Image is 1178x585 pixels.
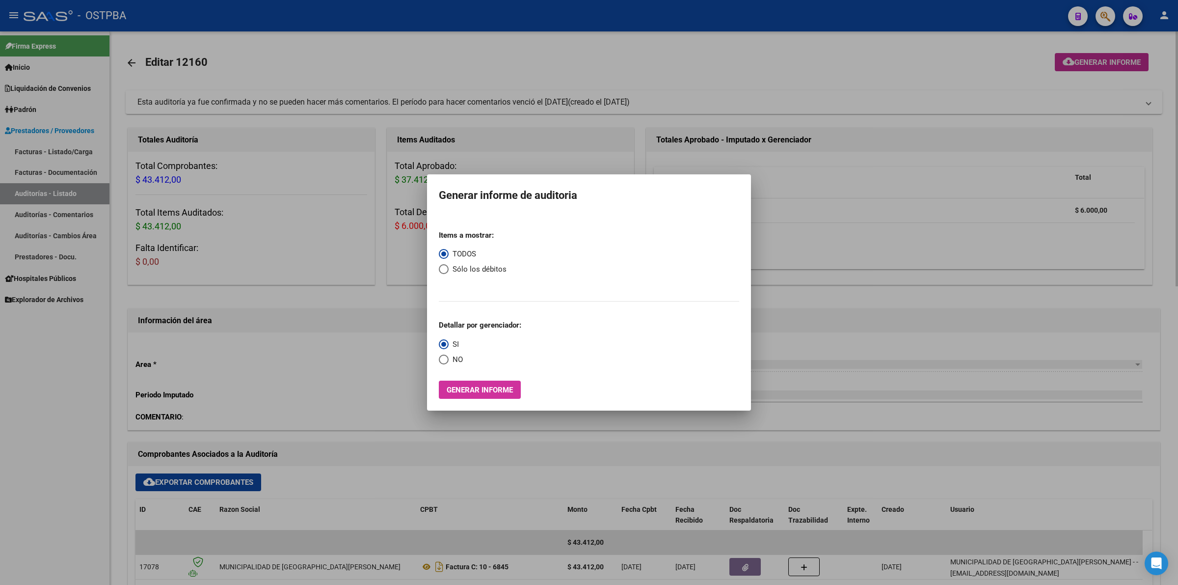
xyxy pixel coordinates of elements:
mat-radio-group: Select an option [439,312,521,365]
h1: Generar informe de auditoria [439,186,739,205]
mat-radio-group: Select an option [439,223,507,290]
span: Generar informe [447,386,513,394]
span: Sólo los débitos [449,264,507,275]
span: NO [449,354,463,365]
span: SI [449,339,459,350]
button: Generar informe [439,381,521,399]
strong: Items a mostrar: [439,231,494,240]
strong: Detallar por gerenciador: [439,321,521,330]
span: TODOS [449,249,476,260]
div: Open Intercom Messenger [1145,552,1168,575]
